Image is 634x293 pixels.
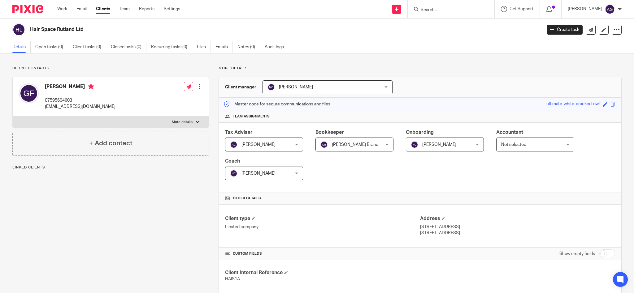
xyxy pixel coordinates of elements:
[225,159,240,163] span: Coach
[241,171,276,176] span: [PERSON_NAME]
[501,142,526,147] span: Not selected
[225,130,253,135] span: Tax Adviser
[215,41,233,53] a: Emails
[241,142,276,147] span: [PERSON_NAME]
[547,25,583,35] a: Create task
[225,215,420,222] h4: Client type
[12,23,25,36] img: svg%3E
[225,270,420,276] h4: Client Internal Reference
[332,142,378,147] span: [PERSON_NAME] Brand
[233,114,270,119] span: Team assignments
[45,104,115,110] p: [EMAIL_ADDRESS][DOMAIN_NAME]
[315,130,344,135] span: Bookkeeper
[12,165,209,170] p: Linked clients
[420,7,476,13] input: Search
[219,66,622,71] p: More details
[88,83,94,90] i: Primary
[279,85,313,89] span: [PERSON_NAME]
[119,6,130,12] a: Team
[197,41,211,53] a: Files
[422,142,456,147] span: [PERSON_NAME]
[12,5,43,13] img: Pixie
[230,141,237,148] img: svg%3E
[420,224,615,230] p: [STREET_ADDRESS]
[420,230,615,236] p: [STREET_ADDRESS]
[19,83,39,103] img: svg%3E
[265,41,289,53] a: Audit logs
[225,251,420,256] h4: CUSTOM FIELDS
[12,41,31,53] a: Details
[35,41,68,53] a: Open tasks (0)
[96,6,110,12] a: Clients
[151,41,192,53] a: Recurring tasks (0)
[546,101,600,108] div: ultimate-white-cracked-owl
[225,277,240,281] span: HAIS1A
[73,41,106,53] a: Client tasks (0)
[89,138,132,148] h4: + Add contact
[111,41,146,53] a: Closed tasks (0)
[605,4,615,14] img: svg%3E
[225,224,420,230] p: Limited company
[320,141,328,148] img: svg%3E
[267,83,275,91] img: svg%3E
[233,196,261,201] span: Other details
[420,215,615,222] h4: Address
[510,7,533,11] span: Get Support
[57,6,67,12] a: Work
[224,101,330,107] p: Master code for secure communications and files
[172,120,193,125] p: More details
[237,41,260,53] a: Notes (0)
[30,26,436,33] h2: Hair Space Rutland Ltd
[496,130,523,135] span: Accountant
[230,170,237,177] img: svg%3E
[559,251,595,257] label: Show empty fields
[45,97,115,104] p: 07595604603
[45,83,115,91] h4: [PERSON_NAME]
[139,6,154,12] a: Reports
[164,6,180,12] a: Settings
[406,130,434,135] span: Onboarding
[225,84,256,90] h3: Client manager
[568,6,602,12] p: [PERSON_NAME]
[411,141,418,148] img: svg%3E
[12,66,209,71] p: Client contacts
[76,6,87,12] a: Email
